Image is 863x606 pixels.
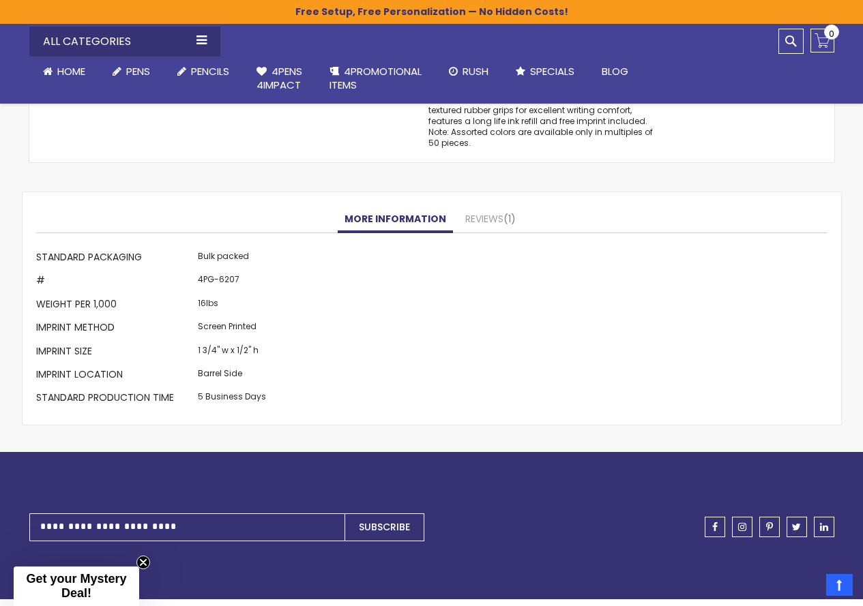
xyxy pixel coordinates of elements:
[820,522,828,532] span: linkedin
[136,556,150,569] button: Close teaser
[463,64,488,78] span: Rush
[428,126,653,149] span: Note: Assorted colors are available only in multiples of 50 pieces.
[36,271,194,294] th: #
[792,522,801,532] span: twitter
[316,57,435,101] a: 4PROMOTIONALITEMS
[428,82,655,149] div: This bestselling custom retractable pen has a white barrel and polished chrome trim with a bold c...
[194,247,269,270] td: Bulk packed
[712,522,718,532] span: facebook
[503,212,516,226] span: 1
[787,517,807,537] a: twitter
[194,388,269,411] td: 5 Business Days
[191,64,229,78] span: Pencils
[705,517,725,537] a: facebook
[126,64,150,78] span: Pens
[243,57,316,101] a: 4Pens4impact
[345,513,424,541] button: Subscribe
[194,364,269,387] td: Barrel Side
[99,57,164,87] a: Pens
[194,271,269,294] td: 4PG-6207
[14,566,139,606] div: Get your Mystery Deal!Close teaser
[338,206,453,233] a: More Information
[164,57,243,87] a: Pencils
[29,57,99,87] a: Home
[36,318,194,341] th: Imprint Method
[602,64,628,78] span: Blog
[738,522,746,532] span: instagram
[29,27,220,57] div: All Categories
[732,517,752,537] a: instagram
[435,57,502,87] a: Rush
[36,364,194,387] th: Imprint Location
[257,64,302,92] span: 4Pens 4impact
[36,341,194,364] th: Imprint Size
[359,520,410,534] span: Subscribe
[502,57,588,87] a: Specials
[810,29,834,52] a: 0
[530,64,574,78] span: Specials
[588,57,642,87] a: Blog
[826,574,853,596] a: Top
[57,64,85,78] span: Home
[194,318,269,341] td: Screen Printed
[759,517,780,537] a: pinterest
[36,294,194,317] th: Weight per 1,000
[814,517,834,537] a: linkedin
[458,206,523,233] a: Reviews1
[194,294,269,317] td: 16lbs
[194,341,269,364] td: 1 3/4" w x 1/2" h
[26,572,126,600] span: Get your Mystery Deal!
[766,522,773,532] span: pinterest
[36,388,194,411] th: Standard Production Time
[36,247,194,270] th: Standard Packaging
[829,27,834,40] span: 0
[330,64,422,92] span: 4PROMOTIONAL ITEMS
